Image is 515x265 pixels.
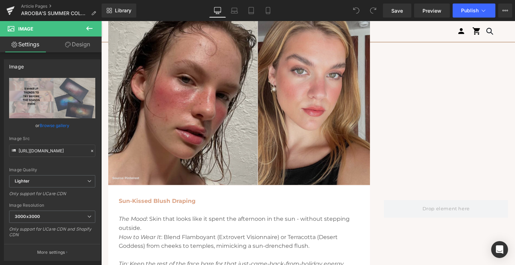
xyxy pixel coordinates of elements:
div: Image Src [9,136,95,141]
a: Article Pages [21,4,102,9]
span: Preview [423,7,441,14]
a: Mobile [260,4,276,18]
span: AROOBA'S SUMMER COLOUR EDIT 2025 [21,11,88,16]
a: Laptop [226,4,243,18]
span: Publish [461,8,479,13]
div: Only support for UCare CDN and Shopify CDN [9,226,95,242]
button: Undo [349,4,363,18]
div: Open Intercom Messenger [491,241,508,258]
div: Image [9,60,24,69]
span: Library [115,7,131,14]
button: More [498,4,512,18]
strong: Sun-Kissed Blush Draping [18,177,94,183]
button: More settings [4,244,100,260]
button: Redo [366,4,380,18]
i: How to Wear It [18,213,60,219]
div: Image Quality [9,167,95,172]
div: or [9,122,95,129]
span: Image [18,26,33,32]
div: Image Resolution [9,203,95,208]
i: Tip: Keep the rest of the face bare for that just-came-back-from-holiday energy. [18,239,243,246]
button: Publish [453,4,495,18]
p: : Blend Flamboyant (Extrovert Visionnaire) or Terracotta (Desert Goddess) from cheeks to temples,... [18,212,258,230]
div: Only support for UCare CDN [9,191,95,201]
a: Browse gallery [40,119,69,132]
b: Lighter [15,178,29,184]
p: : Skin that looks like it spent the afternoon in the sun - without stepping outside. [18,193,258,211]
a: New Library [102,4,136,18]
p: More settings [37,249,65,256]
a: Design [52,37,103,52]
input: Link [9,145,95,157]
a: Desktop [209,4,226,18]
a: Tablet [243,4,260,18]
a: Preview [414,4,450,18]
span: Save [391,7,403,14]
i: The Mood [18,194,46,201]
b: 3000x3000 [15,214,40,219]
